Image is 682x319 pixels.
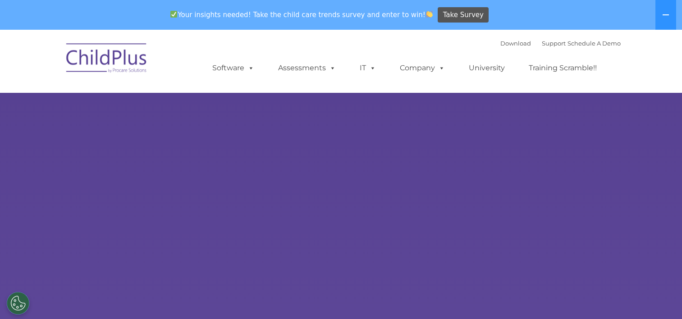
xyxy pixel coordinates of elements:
span: Your insights needed! Take the child care trends survey and enter to win! [167,6,437,23]
a: Take Survey [438,7,489,23]
button: Cookies Settings [7,292,29,314]
a: University [460,59,514,77]
a: Schedule A Demo [568,40,621,47]
a: IT [351,59,385,77]
a: Company [391,59,454,77]
a: Download [500,40,531,47]
a: Assessments [269,59,345,77]
a: Support [542,40,566,47]
span: Take Survey [443,7,484,23]
a: Training Scramble!! [520,59,606,77]
img: ChildPlus by Procare Solutions [62,37,152,82]
img: 👏 [426,11,433,18]
a: Software [203,59,263,77]
font: | [500,40,621,47]
img: ✅ [170,11,177,18]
